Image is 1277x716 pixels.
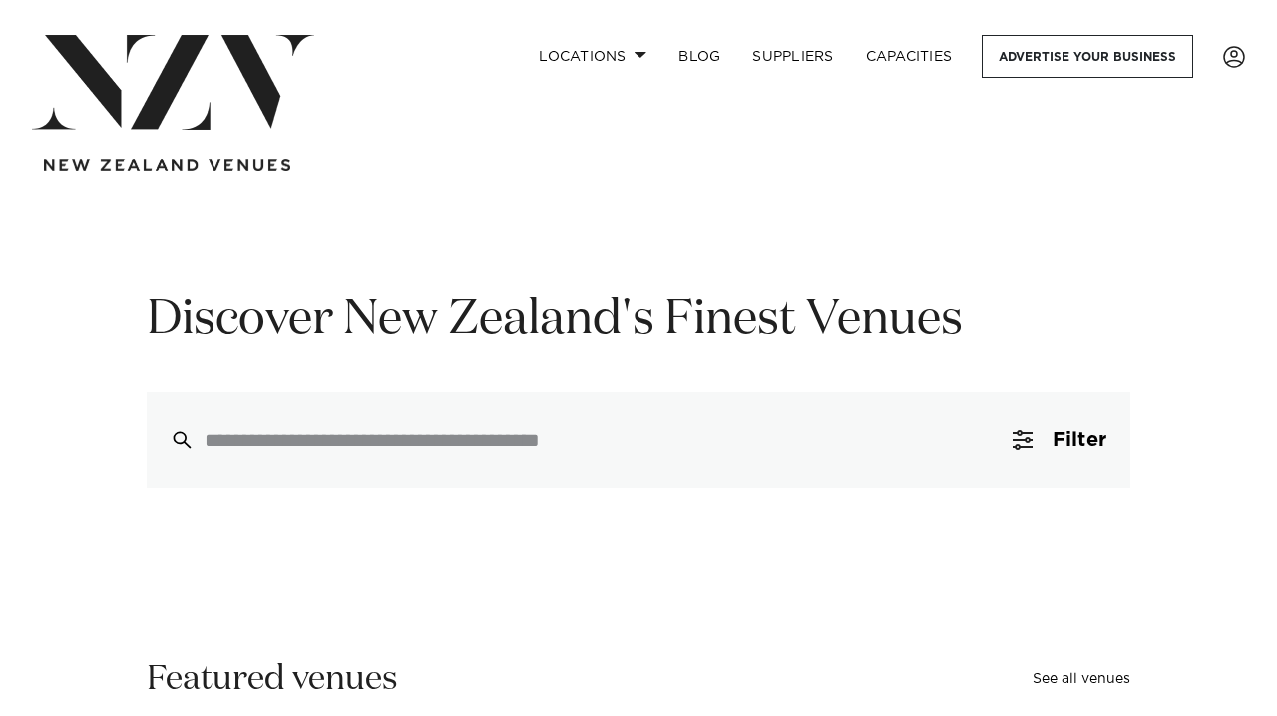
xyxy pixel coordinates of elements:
[147,657,398,702] h2: Featured venues
[736,35,849,78] a: SUPPLIERS
[523,35,662,78] a: Locations
[989,392,1130,488] button: Filter
[1033,672,1130,686] a: See all venues
[662,35,736,78] a: BLOG
[147,289,1130,352] h1: Discover New Zealand's Finest Venues
[850,35,969,78] a: Capacities
[32,35,314,130] img: nzv-logo.png
[982,35,1193,78] a: Advertise your business
[44,159,290,172] img: new-zealand-venues-text.png
[1053,430,1106,450] span: Filter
